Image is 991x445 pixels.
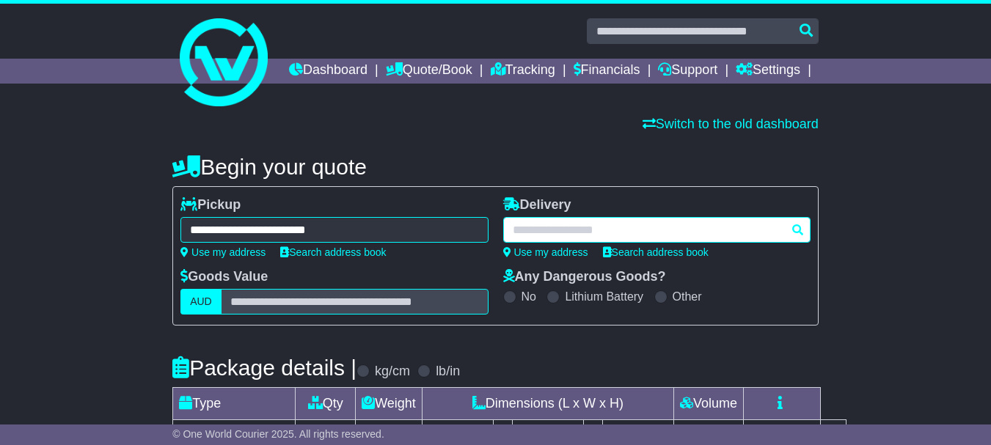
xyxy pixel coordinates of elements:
typeahead: Please provide city [503,217,811,243]
label: Lithium Battery [565,290,643,304]
a: Support [658,59,717,84]
a: Financials [574,59,640,84]
h4: Package details | [172,356,356,380]
a: Search address book [603,246,709,258]
a: Search address book [280,246,386,258]
td: Qty [296,388,356,420]
a: Tracking [491,59,555,84]
td: Dimensions (L x W x H) [422,388,673,420]
h4: Begin your quote [172,155,819,179]
label: Delivery [503,197,571,213]
a: Switch to the old dashboard [643,117,819,131]
label: Pickup [180,197,241,213]
a: Settings [736,59,800,84]
span: © One World Courier 2025. All rights reserved. [172,428,384,440]
a: Use my address [180,246,266,258]
td: Weight [356,388,423,420]
a: Use my address [503,246,588,258]
label: kg/cm [375,364,410,380]
label: No [522,290,536,304]
label: Any Dangerous Goods? [503,269,666,285]
td: Volume [673,388,743,420]
label: Goods Value [180,269,268,285]
a: Dashboard [289,59,367,84]
td: Type [173,388,296,420]
a: Quote/Book [386,59,472,84]
label: lb/in [436,364,460,380]
label: Other [673,290,702,304]
label: AUD [180,289,222,315]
